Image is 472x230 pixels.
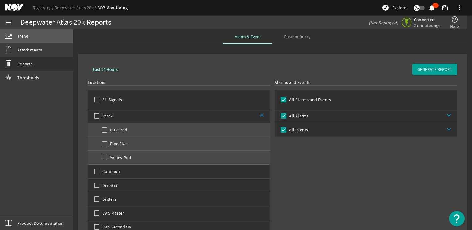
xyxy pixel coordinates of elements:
span: 2 minutes ago [414,23,441,28]
button: GENERATE REPORT [412,64,457,75]
label: EWS Master [101,210,124,216]
span: GENERATE REPORT [417,66,452,72]
label: All Alarms [288,113,309,119]
mat-icon: support_agent [441,4,449,11]
span: Explore [392,5,406,11]
span: Help [450,23,459,29]
label: All Signals [101,97,122,103]
b: Last 24 Hours [93,67,118,72]
div: Alarms and Events [275,79,457,85]
button: more_vert [452,0,467,15]
button: Explore [379,3,409,13]
label: EWS Secondary [101,224,131,230]
button: Last 24 Hours [88,64,123,75]
span: Attachments [17,47,42,53]
span: Custom Query [284,35,310,39]
label: Yellow Pod [109,154,131,161]
span: Reports [17,61,32,67]
div: (Not Deployed) [366,19,401,26]
mat-icon: help_outline [451,16,458,23]
span: Product Documentation [17,220,64,226]
label: Common [101,168,120,175]
mat-icon: explore [382,4,389,11]
mat-icon: notifications [428,4,436,11]
label: All Events [288,127,308,133]
label: Stack [101,113,112,119]
div: Locations [88,79,270,85]
div: Deepwater Atlas 20k Reports [20,19,111,26]
a: Deepwater Atlas 20k [54,5,97,10]
label: Pipe Size [109,141,127,147]
label: Drillers [101,196,116,202]
label: Blue Pod [109,127,127,133]
label: Diverter [101,182,118,188]
span: Alarm & Event [235,35,261,39]
span: Thresholds [17,75,39,81]
button: Open Resource Center [449,211,465,226]
mat-icon: menu [5,19,12,26]
a: Rigsentry [33,5,54,10]
a: BOP Monitoring [97,5,128,11]
span: Trend [17,33,28,39]
label: All Alarms and Events [288,97,331,103]
span: Connected [414,17,441,23]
